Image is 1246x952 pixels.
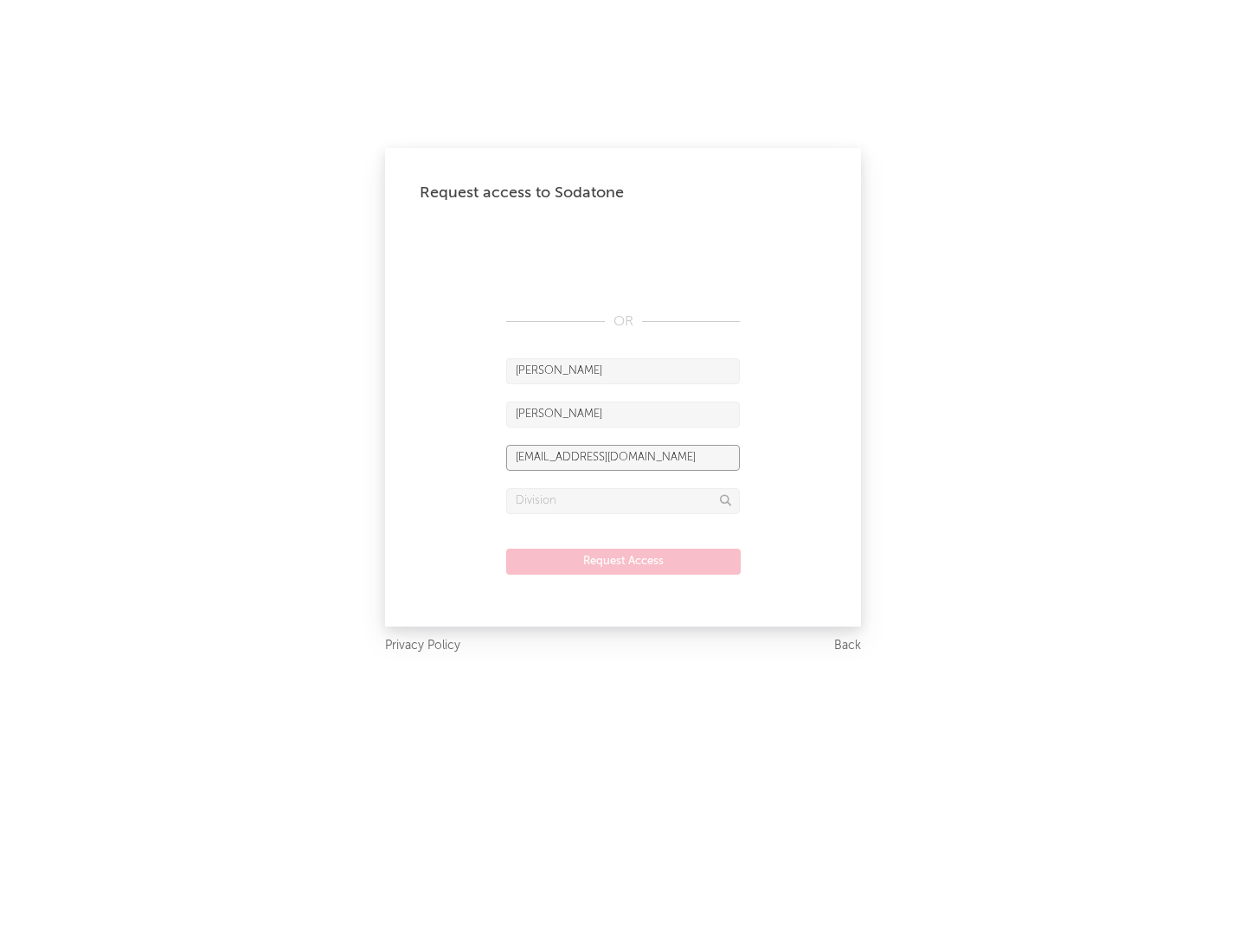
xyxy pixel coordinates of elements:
[506,549,741,575] button: Request Access
[420,183,826,203] div: Request access to Sodatone
[506,488,740,514] input: Division
[834,635,861,657] a: Back
[506,402,740,428] input: Last Name
[506,445,740,471] input: Email
[506,312,740,332] div: OR
[506,358,740,384] input: First Name
[385,635,460,657] a: Privacy Policy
